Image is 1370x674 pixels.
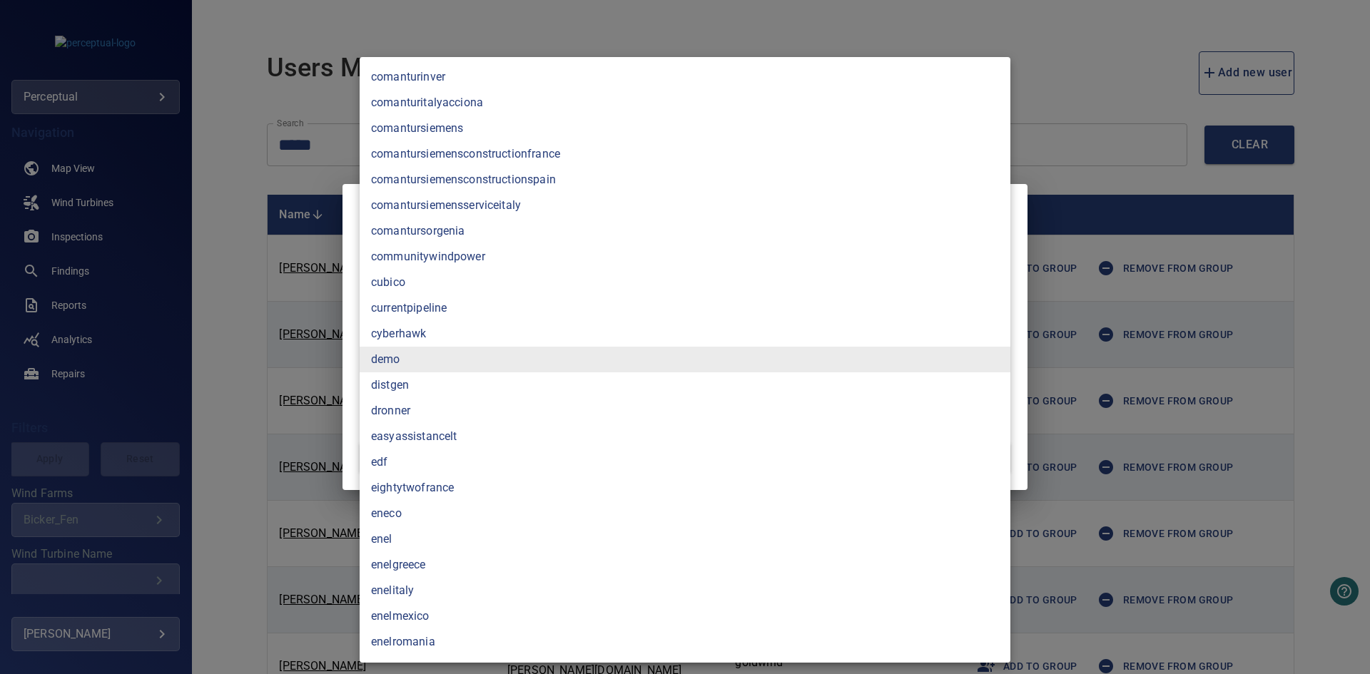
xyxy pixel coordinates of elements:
li: edf [360,449,1010,475]
li: distgen [360,372,1010,398]
li: comantursiemensconstructionfrance [360,141,1010,167]
li: demo [360,347,1010,372]
li: cubico [360,270,1010,295]
li: comanturinver [360,64,1010,90]
li: currentpipeline [360,295,1010,321]
li: communitywindpower [360,244,1010,270]
li: comanturitalyacciona [360,90,1010,116]
li: cyberhawk [360,321,1010,347]
li: comantursiemensserviceitaly [360,193,1010,218]
li: enelmexico [360,603,1010,629]
li: easyassistancelt [360,424,1010,449]
li: enelitaly [360,578,1010,603]
li: dronner [360,398,1010,424]
li: enel [360,526,1010,552]
li: comantursorgenia [360,218,1010,244]
li: eightytwofrance [360,475,1010,501]
li: eneco [360,501,1010,526]
li: enelgreece [360,552,1010,578]
li: comantursiemensconstructionspain [360,167,1010,193]
li: comantursiemens [360,116,1010,141]
li: enelromania [360,629,1010,655]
